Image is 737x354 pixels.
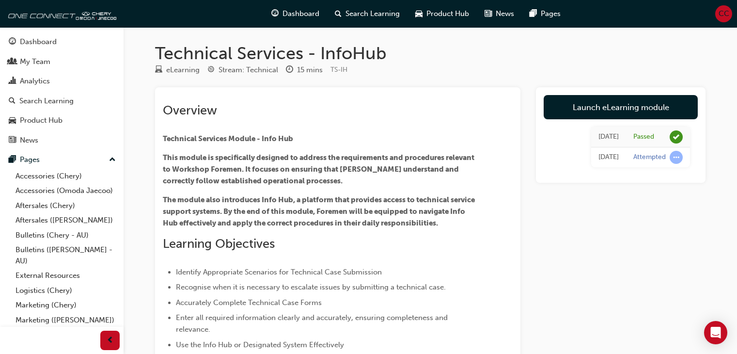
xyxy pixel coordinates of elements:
[9,77,16,86] span: chart-icon
[598,152,619,163] div: Mon Aug 25 2025 14:30:13 GMT+0930 (Australian Central Standard Time)
[4,112,120,129] a: Product Hub
[670,151,683,164] span: learningRecordVerb_ATTEMPT-icon
[327,4,408,24] a: search-iconSearch Learning
[207,66,215,75] span: target-icon
[9,156,16,164] span: pages-icon
[176,298,322,307] span: Accurately Complete Technical Case Forms
[155,43,706,64] h1: Technical Services - InfoHub
[12,242,120,268] a: Bulletins ([PERSON_NAME] - AU)
[9,38,16,47] span: guage-icon
[9,136,16,145] span: news-icon
[282,8,319,19] span: Dashboard
[163,195,476,227] span: The module also introduces Info Hub, a platform that provides access to technical service support...
[9,97,16,106] span: search-icon
[633,153,666,162] div: Attempted
[12,268,120,283] a: External Resources
[4,151,120,169] button: Pages
[9,116,16,125] span: car-icon
[297,64,323,76] div: 15 mins
[176,313,450,334] span: Enter all required information clearly and accurately, ensuring completeness and relevance.
[155,66,162,75] span: learningResourceType_ELEARNING-icon
[426,8,469,19] span: Product Hub
[4,131,120,149] a: News
[670,130,683,144] span: learningRecordVerb_PASS-icon
[12,183,120,198] a: Accessories (Omoda Jaecoo)
[163,134,293,143] span: Technical Services Module - Info Hub
[207,64,278,76] div: Stream
[19,96,74,107] div: Search Learning
[176,268,382,276] span: Identify Appropriate Scenarios for Technical Case Submission
[163,236,275,251] span: Learning Objectives
[4,33,120,51] a: Dashboard
[271,8,279,20] span: guage-icon
[12,198,120,213] a: Aftersales (Chery)
[408,4,477,24] a: car-iconProduct Hub
[20,56,50,67] div: My Team
[20,115,63,126] div: Product Hub
[286,66,293,75] span: clock-icon
[107,335,114,347] span: prev-icon
[12,298,120,313] a: Marketing (Chery)
[163,153,476,185] span: This module is specifically designed to address the requirements and procedures relevant to Works...
[163,103,217,118] span: Overview
[4,31,120,151] button: DashboardMy TeamAnalyticsSearch LearningProduct HubNews
[541,8,561,19] span: Pages
[477,4,522,24] a: news-iconNews
[633,132,654,142] div: Passed
[20,135,38,146] div: News
[12,283,120,298] a: Logistics (Chery)
[5,4,116,23] img: oneconnect
[176,283,446,291] span: Recognise when it is necessary to escalate issues by submitting a technical case.
[345,8,400,19] span: Search Learning
[286,64,323,76] div: Duration
[4,92,120,110] a: Search Learning
[109,154,116,166] span: up-icon
[496,8,514,19] span: News
[704,321,727,344] div: Open Intercom Messenger
[166,64,200,76] div: eLearning
[12,169,120,184] a: Accessories (Chery)
[20,76,50,87] div: Analytics
[544,95,698,119] a: Launch eLearning module
[485,8,492,20] span: news-icon
[4,53,120,71] a: My Team
[20,36,57,48] div: Dashboard
[219,64,278,76] div: Stream: Technical
[4,72,120,90] a: Analytics
[719,8,729,19] span: CC
[264,4,327,24] a: guage-iconDashboard
[522,4,568,24] a: pages-iconPages
[530,8,537,20] span: pages-icon
[12,313,120,328] a: Marketing ([PERSON_NAME])
[20,154,40,165] div: Pages
[9,58,16,66] span: people-icon
[598,131,619,143] div: Mon Aug 25 2025 15:17:45 GMT+0930 (Australian Central Standard Time)
[330,65,347,74] span: Learning resource code
[415,8,423,20] span: car-icon
[12,213,120,228] a: Aftersales ([PERSON_NAME])
[335,8,342,20] span: search-icon
[715,5,732,22] button: CC
[12,228,120,243] a: Bulletins (Chery - AU)
[155,64,200,76] div: Type
[176,340,344,349] span: Use the Info Hub or Designated System Effectively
